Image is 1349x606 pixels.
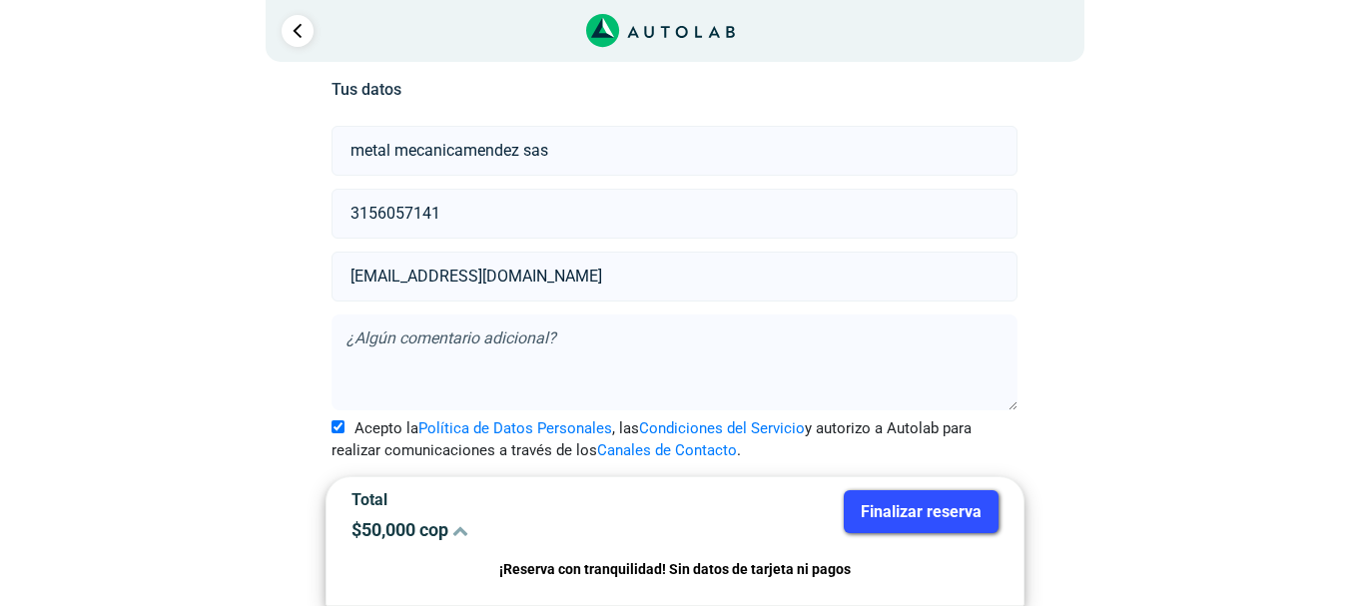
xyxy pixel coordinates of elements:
input: Correo electrónico [332,252,1017,302]
a: Política de Datos Personales [418,419,612,437]
input: Acepto laPolítica de Datos Personales, lasCondiciones del Servicioy autorizo a Autolab para reali... [332,420,344,433]
input: Celular [332,189,1017,239]
a: Canales de Contacto [597,441,737,459]
h5: Tus datos [332,80,1017,99]
a: Link al sitio de autolab [586,20,735,39]
p: Total [351,490,660,509]
a: Ir al paso anterior [282,15,314,47]
label: Acepto la , las y autorizo a Autolab para realizar comunicaciones a través de los . [332,417,1017,462]
button: Finalizar reserva [844,490,999,533]
p: $ 50,000 cop [351,519,660,540]
p: ¡Reserva con tranquilidad! Sin datos de tarjeta ni pagos [351,558,999,581]
input: Nombre y apellido [332,126,1017,176]
a: Condiciones del Servicio [639,419,805,437]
